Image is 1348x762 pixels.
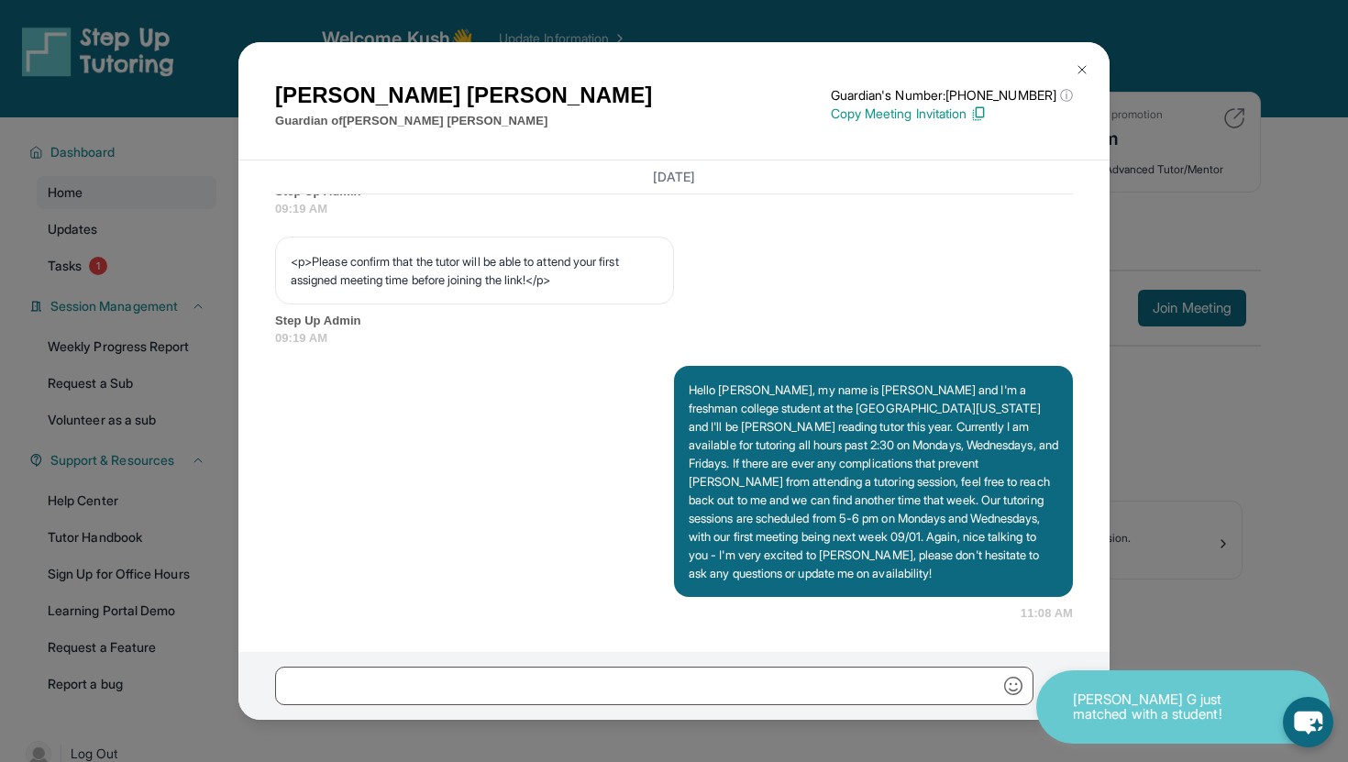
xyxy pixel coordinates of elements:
span: 09:19 AM [275,200,1073,218]
span: 11:08 AM [1021,604,1073,623]
img: Emoji [1004,677,1022,695]
p: Copy Meeting Invitation [831,105,1073,123]
p: Guardian of [PERSON_NAME] [PERSON_NAME] [275,112,652,130]
img: Close Icon [1075,62,1089,77]
p: <p>Please confirm that the tutor will be able to attend your first assigned meeting time before j... [291,252,658,289]
h1: [PERSON_NAME] [PERSON_NAME] [275,79,652,112]
span: 09:19 AM [275,329,1073,348]
span: Step Up Admin [275,312,1073,330]
p: Guardian's Number: [PHONE_NUMBER] [831,86,1073,105]
p: Hello [PERSON_NAME], my name is [PERSON_NAME] and I'm a freshman college student at the [GEOGRAPH... [689,381,1058,582]
img: Copy Icon [970,105,987,122]
span: ⓘ [1060,86,1073,105]
p: [PERSON_NAME] G just matched with a student! [1073,692,1256,723]
h3: [DATE] [275,168,1073,186]
button: chat-button [1283,697,1333,747]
